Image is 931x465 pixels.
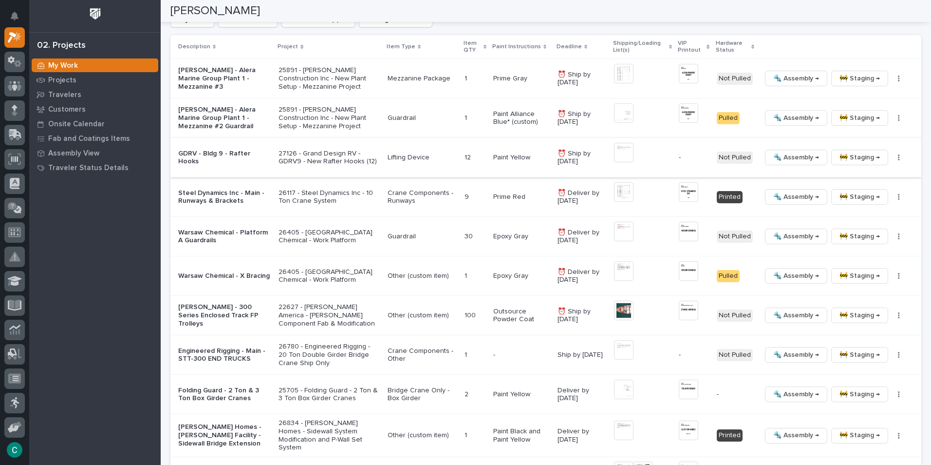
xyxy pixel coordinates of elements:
[765,189,827,205] button: 🔩 Assembly →
[279,419,380,452] p: 26834 - [PERSON_NAME] Homes - Sidewall System Modification and P-Wall Set System
[765,229,827,244] button: 🔩 Assembly →
[839,191,880,203] span: 🚧 Staging →
[170,4,260,18] h2: [PERSON_NAME]
[388,272,456,280] p: Other (custom item)
[29,146,161,160] a: Assembly View
[558,351,606,359] p: Ship by [DATE]
[279,343,380,367] p: 26780 - Engineered Rigging - 20 Ton Double Girder Bridge Crane Ship Only
[465,388,470,399] p: 2
[29,160,161,175] a: Traveler Status Details
[558,229,606,245] p: ⏰ Deliver by [DATE]
[558,387,606,403] p: Deliver by [DATE]
[831,71,888,86] button: 🚧 Staging →
[178,66,271,91] p: [PERSON_NAME] - Alera Marine Group Plant 1 - Mezzanine #3
[558,189,606,206] p: ⏰ Deliver by [DATE]
[29,73,161,87] a: Projects
[765,110,827,126] button: 🔩 Assembly →
[178,106,271,130] p: [PERSON_NAME] - Alera Marine Group Plant 1 - Mezzanine #2 Guardrail
[388,189,456,206] p: Crane Components - Runways
[839,270,880,282] span: 🚧 Staging →
[170,98,921,138] tr: [PERSON_NAME] - Alera Marine Group Plant 1 - Mezzanine #2 Guardrail25891 - [PERSON_NAME] Construc...
[773,112,819,124] span: 🔩 Assembly →
[279,303,380,328] p: 22627 - [PERSON_NAME] America - [PERSON_NAME] Component Fab & Modification
[279,387,380,403] p: 25705 - Folding Guard - 2 Ton & 3 Ton Box Girder Cranes
[465,429,469,440] p: 1
[717,112,740,124] div: Pulled
[765,150,827,165] button: 🔩 Assembly →
[679,351,708,359] p: -
[717,390,754,399] p: -
[831,387,888,402] button: 🚧 Staging →
[178,272,271,280] p: Warsaw Chemical - X Bracing
[493,272,550,280] p: Epoxy Gray
[717,231,753,243] div: Not Pulled
[464,38,481,56] p: Item QTY
[29,116,161,131] a: Onsite Calendar
[178,303,271,328] p: [PERSON_NAME] - 300 Series Enclosed Track FP Trolleys
[493,427,550,444] p: Paint Black and Paint Yellow
[839,231,880,242] span: 🚧 Staging →
[717,152,753,164] div: Not Pulled
[48,76,76,85] p: Projects
[717,310,753,322] div: Not Pulled
[279,150,380,166] p: 27126 - Grand Design RV - GDRV9 - New Rafter Hooks (12)
[4,6,25,26] button: Notifications
[765,347,827,363] button: 🔩 Assembly →
[831,268,888,284] button: 🚧 Staging →
[388,347,456,364] p: Crane Components - Other
[493,193,550,201] p: Prime Red
[278,41,298,52] p: Project
[279,106,380,130] p: 25891 - [PERSON_NAME] Construction Inc - New Plant Setup - Mezzanine Project
[29,131,161,146] a: Fab and Coatings Items
[717,429,743,442] div: Printed
[493,110,550,127] p: Paint Alliance Blue* (custom)
[831,347,888,363] button: 🚧 Staging →
[170,217,921,256] tr: Warsaw Chemical - Platform A Guardrails26405 - [GEOGRAPHIC_DATA] Chemical - Work PlatformGuardrai...
[178,347,271,364] p: Engineered Rigging - Main - STT-300 END TRUCKS
[773,349,819,361] span: 🔩 Assembly →
[558,110,606,127] p: ⏰ Ship by [DATE]
[839,310,880,321] span: 🚧 Staging →
[279,268,380,285] p: 26405 - [GEOGRAPHIC_DATA] Chemical - Work Platform
[48,120,105,129] p: Onsite Calendar
[493,232,550,241] p: Epoxy Gray
[170,296,921,335] tr: [PERSON_NAME] - 300 Series Enclosed Track FP Trolleys22627 - [PERSON_NAME] America - [PERSON_NAME...
[388,431,456,440] p: Other (custom item)
[279,66,380,91] p: 25891 - [PERSON_NAME] Construction Inc - New Plant Setup - Mezzanine Project
[178,229,271,245] p: Warsaw Chemical - Platform A Guardrails
[388,114,456,122] p: Guardrail
[678,38,704,56] p: VIP Printout
[178,387,271,403] p: Folding Guard - 2 Ton & 3 Ton Box Girder Cranes
[558,268,606,285] p: ⏰ Deliver by [DATE]
[4,440,25,460] button: users-avatar
[839,388,880,400] span: 🚧 Staging →
[839,152,880,163] span: 🚧 Staging →
[716,38,749,56] p: Hardware Status
[465,270,469,280] p: 1
[679,154,708,162] p: -
[465,112,469,122] p: 1
[86,5,104,23] img: Workspace Logo
[765,428,827,444] button: 🔩 Assembly →
[388,311,456,320] p: Other (custom item)
[48,149,99,158] p: Assembly View
[12,12,25,27] div: Notifications
[613,38,667,56] p: Shipping/Loading List(s)
[493,154,550,162] p: Paint Yellow
[839,429,880,441] span: 🚧 Staging →
[387,41,415,52] p: Item Type
[831,150,888,165] button: 🚧 Staging →
[773,310,819,321] span: 🔩 Assembly →
[29,58,161,73] a: My Work
[48,105,86,114] p: Customers
[492,41,541,52] p: Paint Instructions
[465,73,469,83] p: 1
[717,270,740,282] div: Pulled
[48,91,81,99] p: Travelers
[178,423,271,447] p: [PERSON_NAME] Homes - [PERSON_NAME] Facility - Sidewall Bridge Extension
[831,110,888,126] button: 🚧 Staging →
[765,71,827,86] button: 🔩 Assembly →
[178,189,271,206] p: Steel Dynamics Inc - Main - Runways & Brackets
[493,308,550,324] p: Outsource Powder Coat
[558,71,606,87] p: ⏰ Ship by [DATE]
